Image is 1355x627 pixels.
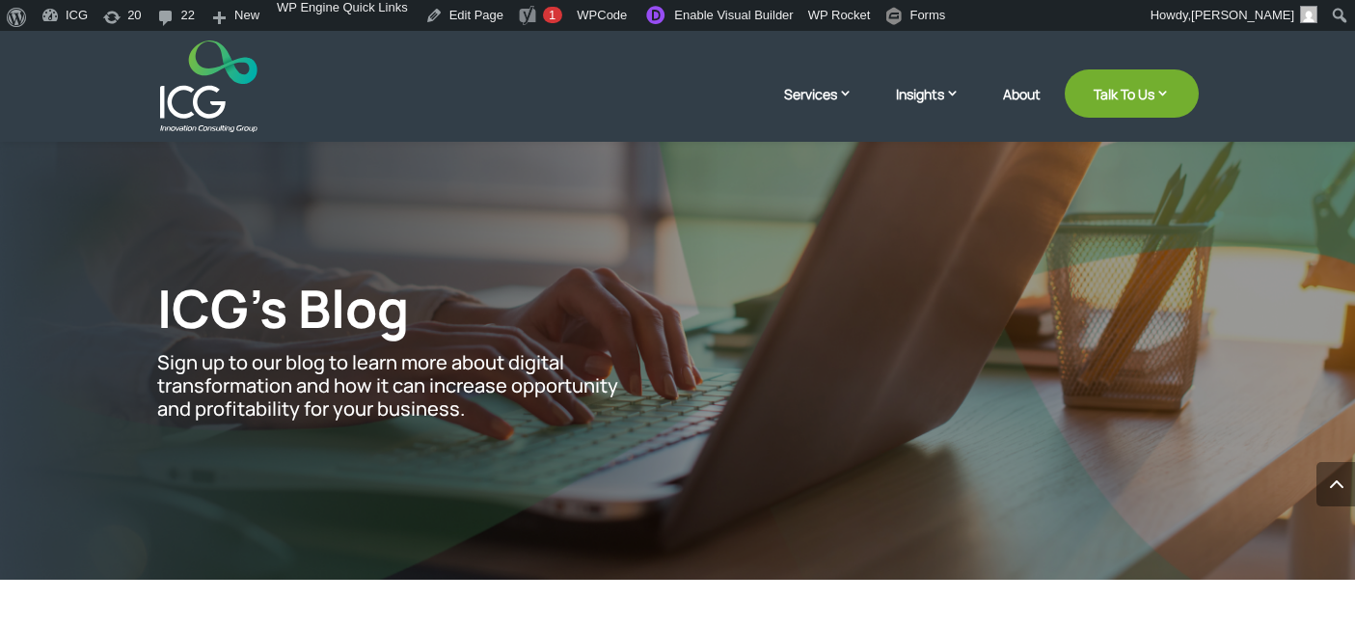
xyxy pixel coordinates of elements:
[234,8,259,39] span: New
[549,8,556,22] span: 1
[1191,8,1294,22] span: [PERSON_NAME]
[157,351,649,421] p: Sign up to our blog to learn more about digital transformation and how it can increase opportunit...
[181,8,195,39] span: 22
[1065,69,1199,118] a: Talk To Us
[1035,419,1355,627] iframe: Chat Widget
[784,84,872,132] a: Services
[127,8,141,39] span: 20
[160,41,257,132] img: ICG
[909,8,945,39] span: Forms
[157,277,649,349] h1: ICG’s Blog
[896,84,979,132] a: Insights
[1003,87,1041,132] a: About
